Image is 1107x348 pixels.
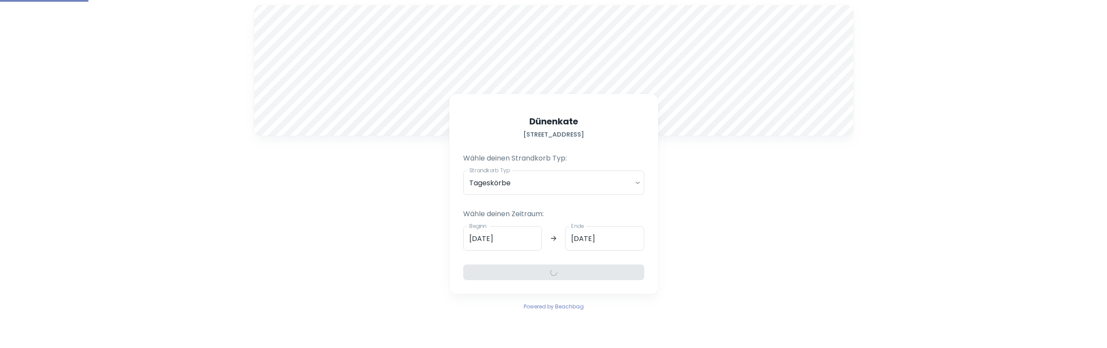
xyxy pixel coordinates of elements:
span: Powered by Beachbag [524,303,584,310]
p: Wähle deinen Strandkorb Typ: [463,153,644,164]
label: Ende [571,222,584,230]
a: Powered by Beachbag [524,301,584,311]
input: dd.mm.yyyy [463,226,542,251]
h5: Dünenkate [529,115,578,128]
label: Beginn [469,222,487,230]
p: Wähle deinen Zeitraum: [463,209,644,219]
label: Strandkorb Typ [469,167,510,174]
h6: [STREET_ADDRESS] [523,130,584,139]
input: dd.mm.yyyy [565,226,644,251]
div: Tageskörbe [463,171,644,195]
